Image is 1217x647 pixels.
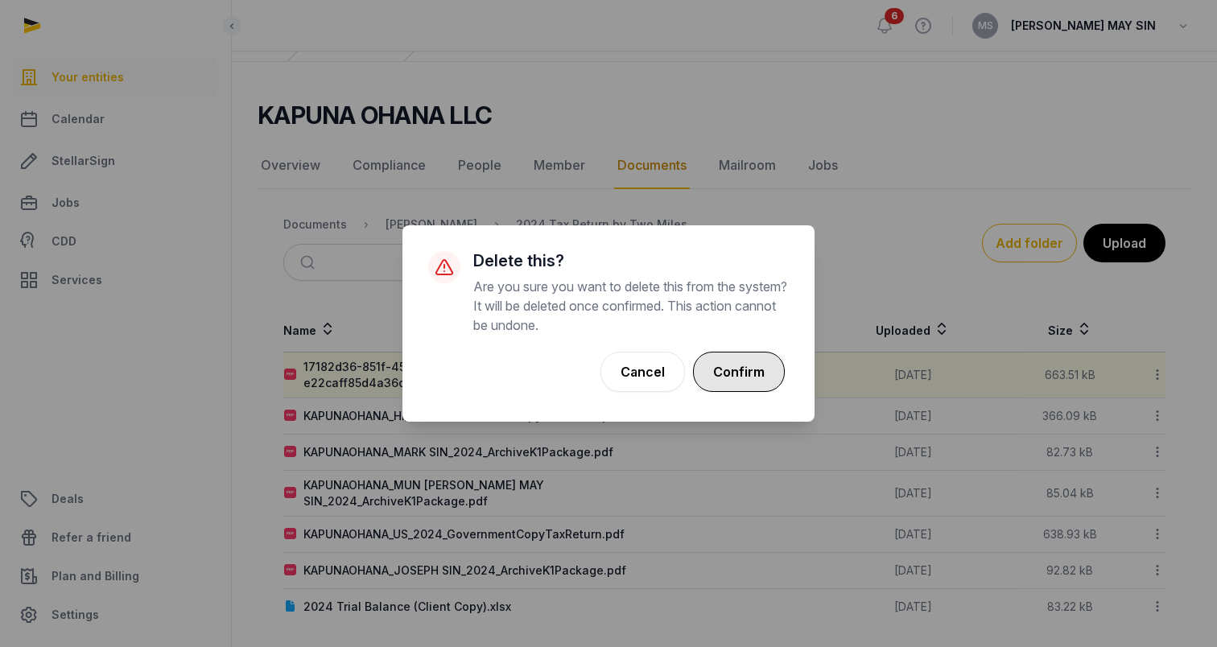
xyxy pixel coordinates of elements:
button: Cancel [600,352,685,392]
h3: Delete this? [473,251,789,270]
button: Confirm [693,352,785,392]
p: Are you sure you want to delete this from the system? It will be deleted once confirmed. This act... [473,277,789,335]
iframe: Chat Widget [1137,570,1217,647]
